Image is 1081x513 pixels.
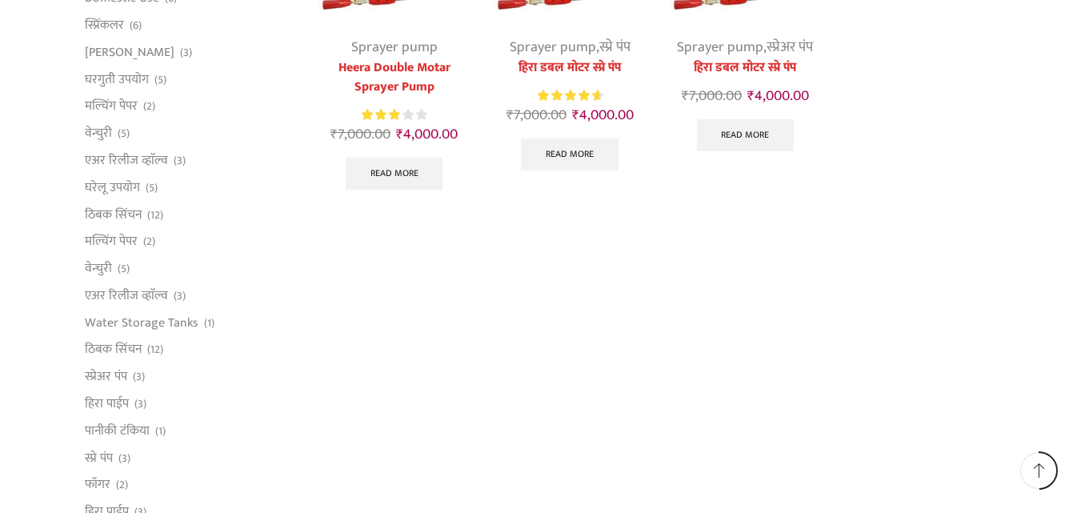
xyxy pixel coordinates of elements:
[506,103,514,127] span: ₹
[697,119,795,151] a: Read more about “हिरा डबल मोटर स्प्रे पंप”
[85,444,113,471] a: स्प्रे पंप
[572,103,634,127] bdi: 4,000.00
[174,288,186,304] span: (3)
[85,471,110,499] a: फॉगर
[85,66,149,93] a: घरगुती उपयोग
[146,180,158,196] span: (5)
[85,12,124,39] a: स्प्रिंकलर
[143,98,155,114] span: (2)
[147,342,163,358] span: (12)
[133,369,145,385] span: (3)
[538,87,599,104] span: Rated out of 5
[85,282,168,309] a: एअर रिलीज व्हाॅल्व
[396,122,458,146] bdi: 4,000.00
[85,336,142,363] a: ठिबक सिंचन
[670,37,821,58] div: ,
[118,126,130,142] span: (5)
[85,174,140,201] a: घरेलू उपयोग
[85,93,138,120] a: मल्चिंग पेपर
[494,37,645,58] div: ,
[118,451,130,467] span: (3)
[506,103,567,127] bdi: 7,000.00
[346,158,443,190] a: Read more about “Heera Double Motar Sprayer Pump”
[767,35,813,59] a: स्प्रेअर पंप
[670,58,821,78] a: हिरा डबल मोटर स्प्रे पंप
[155,423,166,439] span: (1)
[154,72,166,88] span: (5)
[174,153,186,169] span: (3)
[330,122,338,146] span: ₹
[747,84,755,108] span: ₹
[85,309,198,336] a: Water Storage Tanks
[318,58,470,97] a: Heera Double Motar Sprayer Pump
[599,35,631,59] a: स्प्रे पंप
[85,120,112,147] a: वेन्चुरी
[204,315,214,331] span: (1)
[118,261,130,277] span: (5)
[147,207,163,223] span: (12)
[85,363,127,391] a: स्प्रेअर पंप
[572,103,579,127] span: ₹
[85,228,138,255] a: मल्चिंग पेपर
[538,87,603,104] div: Rated 4.75 out of 5
[85,38,174,66] a: [PERSON_NAME]
[677,35,763,59] a: Sprayer pump
[85,390,129,417] a: हिरा पाईप
[180,45,192,61] span: (3)
[143,234,155,250] span: (2)
[494,58,645,78] a: हिरा डबल मोटर स्प्रे पंप
[330,122,390,146] bdi: 7,000.00
[351,35,438,59] a: Sprayer pump
[85,255,112,283] a: वेन्चुरी
[130,18,142,34] span: (6)
[362,106,399,123] span: Rated out of 5
[85,201,142,228] a: ठिबक सिंचन
[85,417,150,444] a: पानीकी टंकिया
[521,138,619,170] a: Read more about “हिरा डबल मोटर स्प्रे पंप”
[116,477,128,493] span: (2)
[682,84,689,108] span: ₹
[85,146,168,174] a: एअर रिलीज व्हाॅल्व
[396,122,403,146] span: ₹
[747,84,809,108] bdi: 4,000.00
[510,35,596,59] a: Sprayer pump
[362,106,426,123] div: Rated 2.88 out of 5
[682,84,742,108] bdi: 7,000.00
[134,396,146,412] span: (3)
